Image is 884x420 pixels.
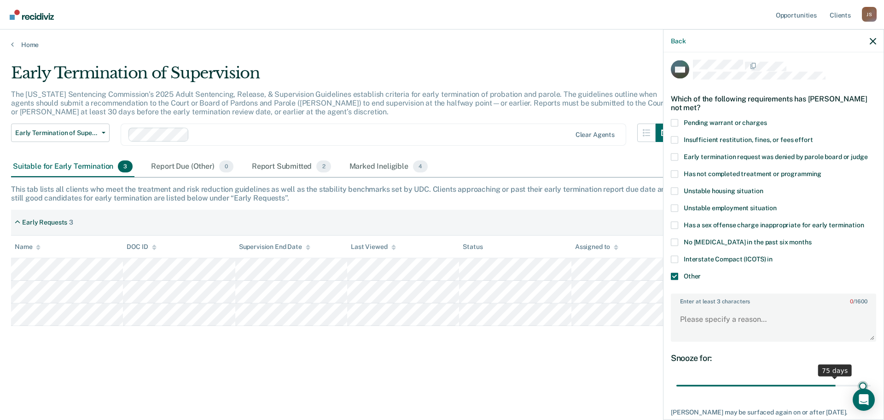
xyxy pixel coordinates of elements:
[850,298,853,304] span: 0
[684,221,864,228] span: Has a sex offense charge inappropriate for early termination
[11,185,873,202] div: This tab lists all clients who meet the treatment and risk reduction guidelines as well as the st...
[576,131,615,139] div: Clear agents
[219,160,233,172] span: 0
[11,41,873,49] a: Home
[351,243,395,251] div: Last Viewed
[684,118,767,126] span: Pending warrant or charges
[316,160,331,172] span: 2
[463,243,483,251] div: Status
[684,204,777,211] span: Unstable employment situation
[862,7,877,22] div: J S
[684,255,773,262] span: Interstate Compact (ICOTS) in
[672,294,875,304] label: Enter at least 3 characters
[684,187,763,194] span: Unstable housing situation
[850,298,867,304] span: / 1600
[684,238,811,245] span: No [MEDICAL_DATA] in the past six months
[22,219,67,226] div: Early Requests
[11,90,666,116] p: The [US_STATE] Sentencing Commission’s 2025 Adult Sentencing, Release, & Supervision Guidelines e...
[671,408,876,416] div: [PERSON_NAME] may be surfaced again on or after [DATE].
[11,157,134,177] div: Suitable for Early Termination
[862,7,877,22] button: Profile dropdown button
[413,160,428,172] span: 4
[684,170,821,177] span: Has not completed treatment or programming
[684,272,701,279] span: Other
[149,157,235,177] div: Report Due (Other)
[239,243,310,251] div: Supervision End Date
[671,87,876,119] div: Which of the following requirements has [PERSON_NAME] not met?
[671,353,876,363] div: Snooze for:
[684,153,867,160] span: Early termination request was denied by parole board or judge
[10,10,54,20] img: Recidiviz
[69,219,73,226] div: 3
[250,157,333,177] div: Report Submitted
[118,160,133,172] span: 3
[684,136,813,143] span: Insufficient restitution, fines, or fees effort
[348,157,430,177] div: Marked Ineligible
[11,64,674,90] div: Early Termination of Supervision
[127,243,156,251] div: DOC ID
[15,129,98,137] span: Early Termination of Supervision
[671,37,686,45] button: Back
[575,243,618,251] div: Assigned to
[818,365,852,377] div: 75 days
[853,389,875,411] div: Open Intercom Messenger
[15,243,41,251] div: Name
